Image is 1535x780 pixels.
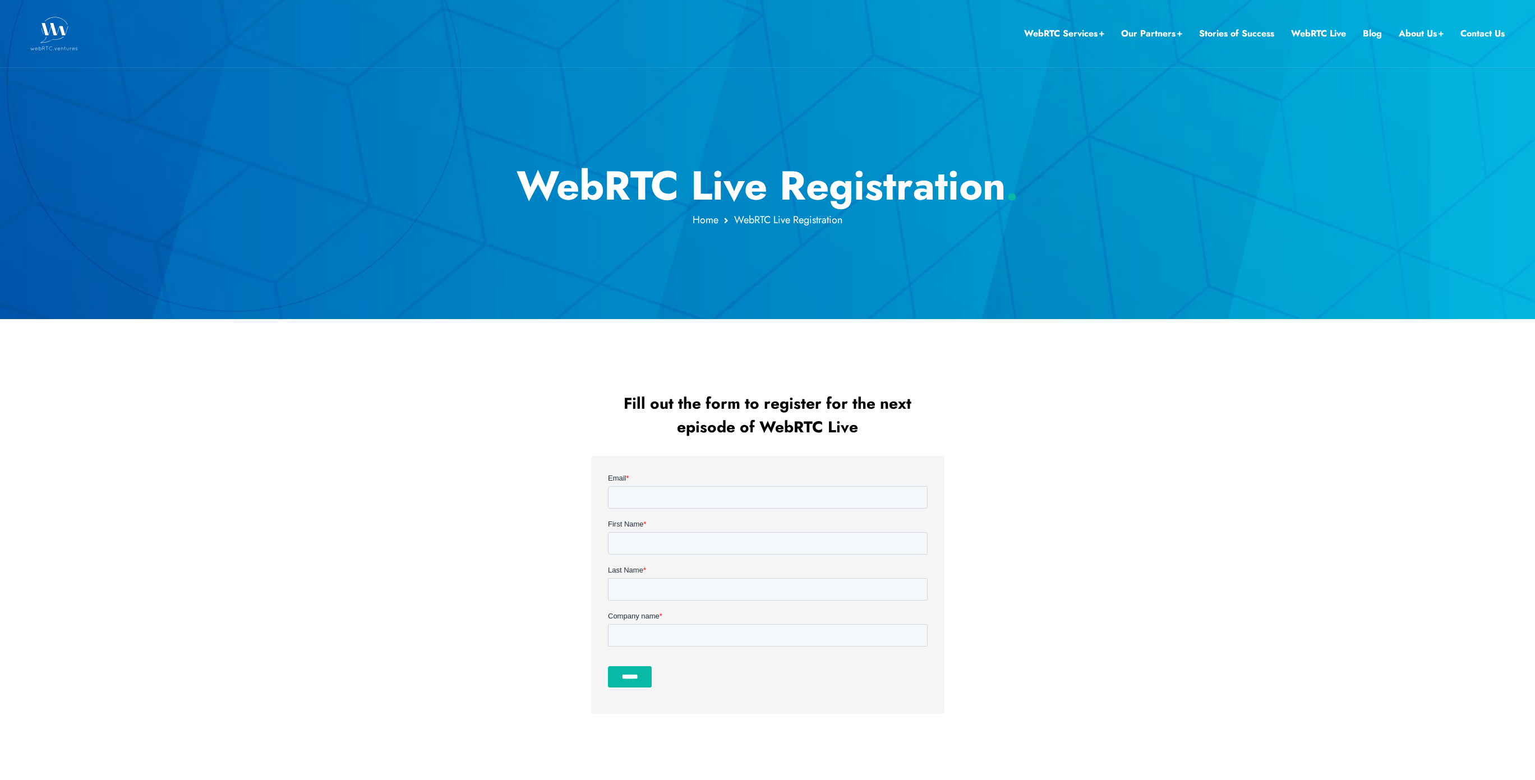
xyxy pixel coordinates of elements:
a: About Us [1399,26,1444,41]
a: Blog [1363,26,1382,41]
a: WebRTC Services [1024,26,1104,41]
a: Contact Us [1460,26,1505,41]
a: Home [693,213,718,227]
span: . [1006,156,1018,215]
a: WebRTC Live [1291,26,1346,41]
img: WebRTC.ventures [30,17,78,50]
span: WebRTC Live Registration [734,213,842,227]
h1: WebRTC Live Registration [439,161,1096,210]
a: Stories of Success [1199,26,1274,41]
h2: Fill out the form to register for the next episode of WebRTC Live [594,392,942,439]
a: Our Partners [1121,26,1182,41]
iframe: Form 1 [608,473,928,697]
